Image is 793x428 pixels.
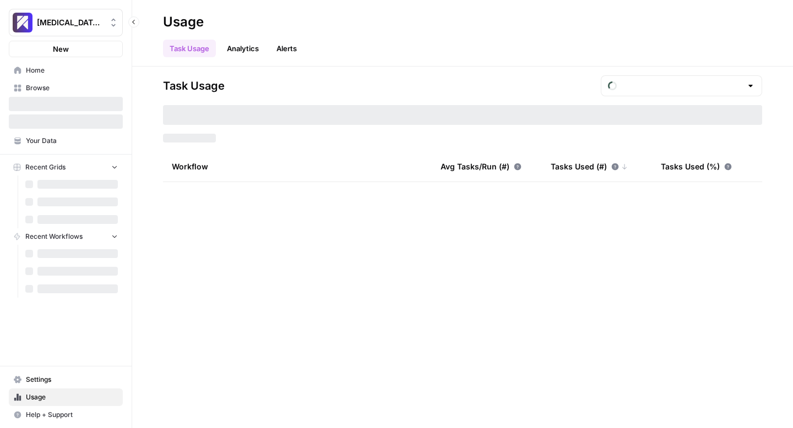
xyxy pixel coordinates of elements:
div: Workflow [172,151,423,182]
span: Settings [26,375,118,385]
div: Avg Tasks/Run (#) [441,151,522,182]
span: Recent Grids [25,162,66,172]
a: Home [9,62,123,79]
a: Your Data [9,132,123,150]
div: Tasks Used (%) [661,151,732,182]
div: Usage [163,13,204,31]
span: Browse [26,83,118,93]
span: [MEDICAL_DATA] - Test [37,17,104,28]
img: Overjet - Test Logo [13,13,32,32]
a: Settings [9,371,123,388]
span: Your Data [26,136,118,146]
span: New [53,43,69,54]
button: Recent Workflows [9,228,123,245]
a: Task Usage [163,40,216,57]
button: New [9,41,123,57]
span: Recent Workflows [25,232,83,242]
span: Usage [26,392,118,402]
span: Home [26,65,118,75]
button: Help + Support [9,406,123,424]
button: Recent Grids [9,159,123,175]
a: Usage [9,388,123,406]
div: Tasks Used (#) [551,151,628,182]
a: Analytics [220,40,265,57]
button: Alerts [270,40,303,57]
span: Help + Support [26,410,118,420]
a: Browse [9,79,123,97]
span: Task Usage [163,78,225,94]
button: Workspace: Overjet - Test [9,9,123,36]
